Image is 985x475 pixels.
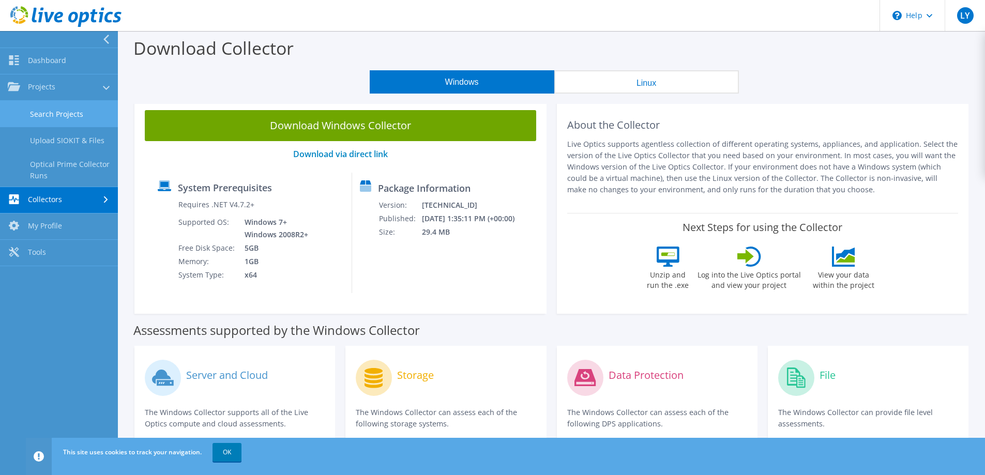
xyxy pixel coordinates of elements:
td: 29.4 MB [421,225,528,239]
label: File [820,370,836,380]
label: Data Protection [609,370,684,380]
label: View your data within the project [807,267,881,290]
span: This site uses cookies to track your navigation. [63,448,202,456]
label: Unzip and run the .exe [644,267,692,290]
p: The Windows Collector can assess each of the following storage systems. [356,407,536,430]
label: Server and Cloud [186,370,268,380]
span: LY [957,7,974,24]
p: The Windows Collector supports all of the Live Optics compute and cloud assessments. [145,407,325,430]
label: Download Collector [133,36,294,60]
a: OK [213,443,241,462]
h2: About the Collector [567,119,959,131]
td: x64 [237,268,310,282]
td: Version: [378,198,421,212]
td: Memory: [178,255,237,268]
label: Requires .NET V4.7.2+ [178,200,254,210]
button: Linux [554,70,739,94]
td: Free Disk Space: [178,241,237,255]
td: Windows 7+ Windows 2008R2+ [237,216,310,241]
p: The Windows Collector can assess each of the following DPS applications. [567,407,747,430]
label: Package Information [378,183,471,193]
td: 5GB [237,241,310,255]
label: System Prerequisites [178,182,272,193]
td: Supported OS: [178,216,237,241]
label: Log into the Live Optics portal and view your project [697,267,801,290]
td: System Type: [178,268,237,282]
p: The Windows Collector can provide file level assessments. [778,407,958,430]
td: Published: [378,212,421,225]
svg: \n [892,11,902,20]
label: Storage [397,370,434,380]
a: Download Windows Collector [145,110,536,141]
button: Windows [370,70,554,94]
label: Next Steps for using the Collector [683,221,842,234]
td: Size: [378,225,421,239]
td: [DATE] 1:35:11 PM (+00:00) [421,212,528,225]
label: Assessments supported by the Windows Collector [133,325,420,335]
td: [TECHNICAL_ID] [421,198,528,212]
p: Live Optics supports agentless collection of different operating systems, appliances, and applica... [567,139,959,195]
a: Download via direct link [293,148,388,160]
td: 1GB [237,255,310,268]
